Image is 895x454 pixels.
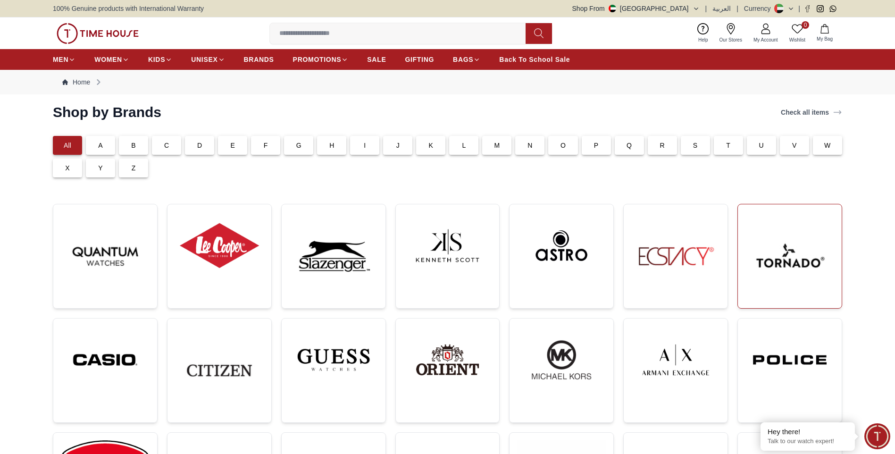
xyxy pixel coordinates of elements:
[609,5,616,12] img: United Arab Emirates
[714,21,748,45] a: Our Stores
[131,141,136,150] p: B
[517,326,606,394] img: ...
[829,5,836,12] a: Whatsapp
[462,141,466,150] p: L
[694,36,712,43] span: Help
[572,4,700,13] button: Shop From[GEOGRAPHIC_DATA]
[244,51,274,68] a: BRANDS
[296,141,301,150] p: G
[494,141,500,150] p: M
[627,141,632,150] p: Q
[527,141,532,150] p: N
[191,55,217,64] span: UNISEX
[53,4,204,13] span: 100% Genuine products with International Warranty
[329,141,334,150] p: H
[403,212,492,279] img: ...
[705,4,707,13] span: |
[560,141,566,150] p: O
[293,51,349,68] a: PROMOTIONS
[405,55,434,64] span: GIFTING
[802,21,809,29] span: 0
[693,141,698,150] p: S
[824,141,830,150] p: W
[403,326,492,394] img: ...
[804,5,811,12] a: Facebook
[244,55,274,64] span: BRANDS
[191,51,225,68] a: UNISEX
[745,326,834,394] img: ...
[230,141,235,150] p: E
[786,36,809,43] span: Wishlist
[499,51,570,68] a: Back To School Sale
[367,51,386,68] a: SALE
[62,77,90,87] a: Home
[61,212,150,301] img: ...
[98,141,103,150] p: A
[631,326,720,394] img: ...
[813,35,836,42] span: My Bag
[53,51,75,68] a: MEN
[631,212,720,301] img: ...
[429,141,434,150] p: K
[293,55,342,64] span: PROMOTIONS
[53,104,161,121] h2: Shop by Brands
[289,212,378,301] img: ...
[712,4,731,13] button: العربية
[53,70,842,94] nav: Breadcrumb
[164,141,169,150] p: C
[65,163,70,173] p: X
[53,55,68,64] span: MEN
[759,141,764,150] p: U
[405,51,434,68] a: GIFTING
[693,21,714,45] a: Help
[264,141,268,150] p: F
[784,21,811,45] a: 0Wishlist
[736,4,738,13] span: |
[175,326,264,415] img: ...
[148,55,165,64] span: KIDS
[98,163,103,173] p: Y
[768,437,848,446] p: Talk to our watch expert!
[94,51,129,68] a: WOMEN
[768,427,848,437] div: Hey there!
[94,55,122,64] span: WOMEN
[716,36,746,43] span: Our Stores
[64,141,71,150] p: All
[61,326,150,394] img: ...
[594,141,599,150] p: P
[792,141,797,150] p: V
[817,5,824,12] a: Instagram
[726,141,730,150] p: T
[744,4,775,13] div: Currency
[57,23,139,44] img: ...
[197,141,202,150] p: D
[453,55,473,64] span: BAGS
[499,55,570,64] span: Back To School Sale
[864,423,890,449] div: Chat Widget
[811,22,838,44] button: My Bag
[745,212,834,301] img: ...
[396,141,400,150] p: J
[367,55,386,64] span: SALE
[517,212,606,279] img: ...
[132,163,136,173] p: Z
[779,106,844,119] a: Check all items
[798,4,800,13] span: |
[453,51,480,68] a: BAGS
[289,326,378,394] img: ...
[364,141,366,150] p: I
[148,51,172,68] a: KIDS
[175,212,264,279] img: ...
[750,36,782,43] span: My Account
[660,141,664,150] p: R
